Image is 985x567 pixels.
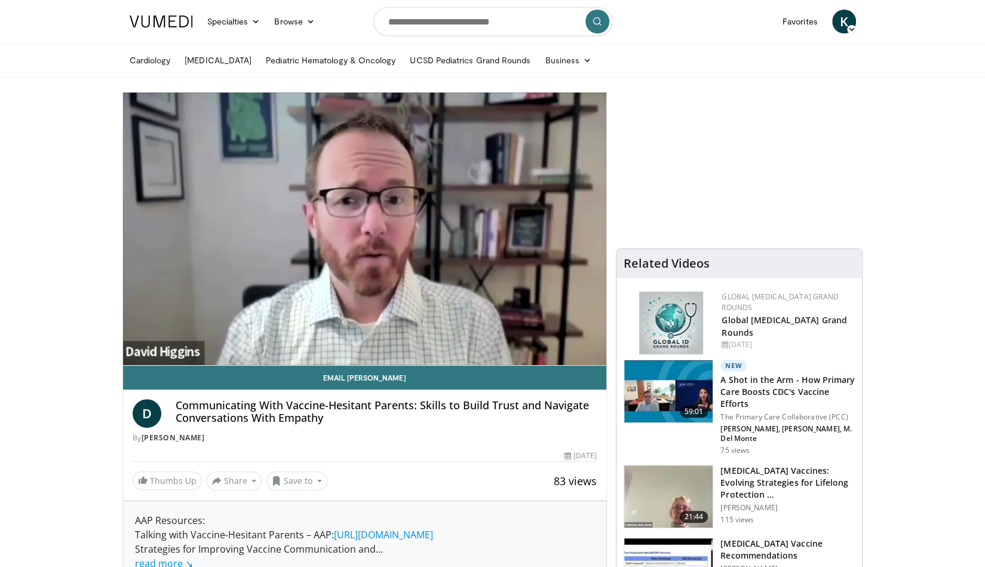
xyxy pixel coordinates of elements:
a: Global [MEDICAL_DATA] Grand Rounds [722,292,839,312]
video-js: Video Player [123,93,607,366]
div: [DATE] [564,450,597,461]
a: [MEDICAL_DATA] [177,48,259,72]
a: Pediatric Hematology & Oncology [259,48,403,72]
a: UCSD Pediatrics Grand Rounds [403,48,538,72]
p: 75 views [720,446,750,455]
a: 59:01 New A Shot in the Arm - How Primary Care Boosts CDC's Vaccine Efforts The Primary Care Coll... [624,360,855,455]
div: [DATE] [722,339,852,350]
p: 115 views [720,515,754,525]
a: Business [538,48,599,72]
span: 83 views [554,474,597,488]
p: New [720,360,747,372]
a: Browse [267,10,322,33]
p: The Primary Care Collaborative (PCC) [720,412,855,422]
a: Global [MEDICAL_DATA] Grand Rounds [722,314,847,338]
h3: [MEDICAL_DATA] Vaccines: Evolving Strategies for Lifelong Protection … [720,465,855,501]
button: Share [207,471,262,491]
img: 5abf15c6-7be1-413d-8703-39fc053c5ea0.150x105_q85_crop-smart_upscale.jpg [624,465,713,528]
button: Save to [266,471,327,491]
div: By [133,433,597,443]
h3: [MEDICAL_DATA] Vaccine Recommendations [720,538,855,562]
a: [PERSON_NAME] [142,433,205,443]
span: 21:44 [680,511,708,523]
p: [PERSON_NAME] [720,503,855,513]
p: [PERSON_NAME], [PERSON_NAME], M. Del Monte [720,424,855,443]
h4: Communicating With Vaccine-Hesitant Parents: Skills to Build Trust and Navigate Conversations Wit... [176,399,597,425]
a: D [133,399,161,428]
a: Favorites [775,10,825,33]
img: df286423-5766-4c3c-9a96-2a7739f6b4d1.150x105_q85_crop-smart_upscale.jpg [624,360,713,422]
a: K [832,10,856,33]
h3: A Shot in the Arm - How Primary Care Boosts CDC's Vaccine Efforts [720,374,855,410]
span: 59:01 [680,406,708,418]
iframe: Advertisement [650,92,829,241]
a: Cardiology [122,48,178,72]
img: e456a1d5-25c5-46f9-913a-7a343587d2a7.png.150x105_q85_autocrop_double_scale_upscale_version-0.2.png [639,292,703,354]
h4: Related Videos [624,256,710,271]
img: VuMedi Logo [130,16,193,27]
a: Thumbs Up [133,471,202,490]
input: Search topics, interventions [373,7,612,36]
a: Email [PERSON_NAME] [123,366,607,390]
a: [URL][DOMAIN_NAME] [334,528,433,541]
a: 21:44 [MEDICAL_DATA] Vaccines: Evolving Strategies for Lifelong Protection … [PERSON_NAME] 115 views [624,465,855,528]
a: Specialties [200,10,268,33]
